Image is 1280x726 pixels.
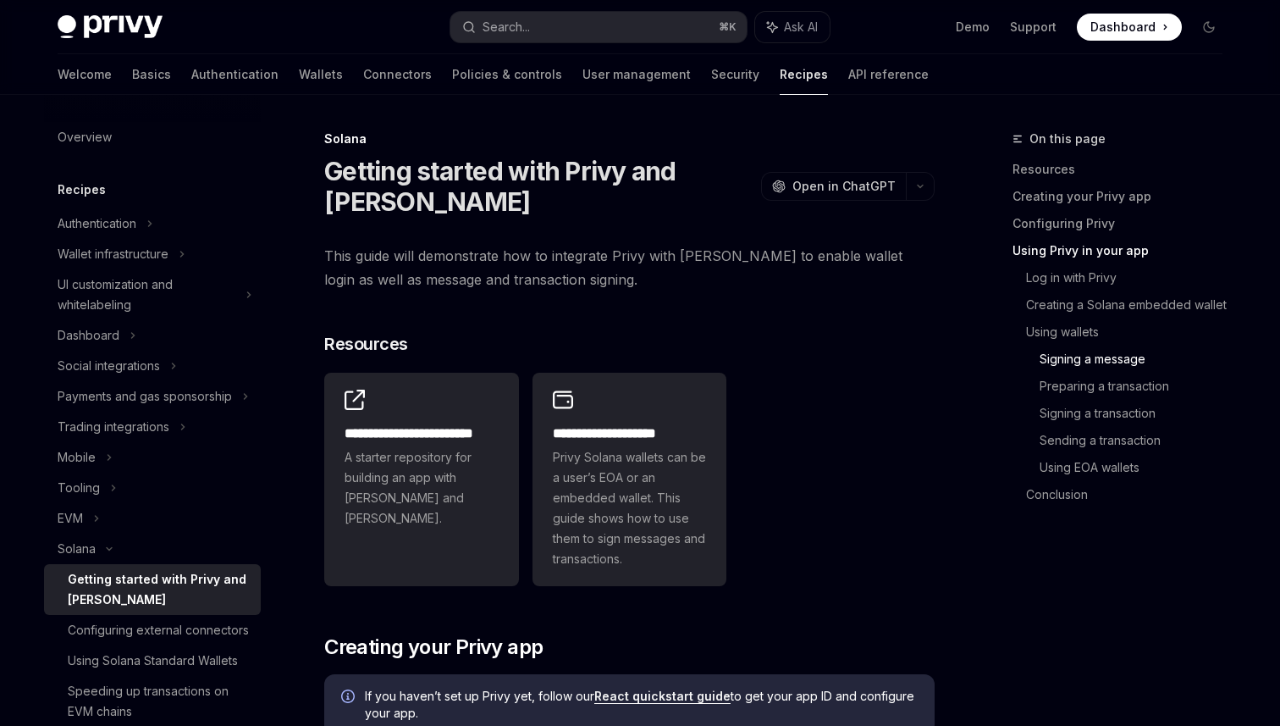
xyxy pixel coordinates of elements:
[58,54,112,95] a: Welcome
[365,688,918,722] span: If you haven’t set up Privy yet, follow our to get your app ID and configure your app.
[1026,481,1236,508] a: Conclusion
[719,20,737,34] span: ⌘ K
[1040,373,1236,400] a: Preparing a transaction
[1029,129,1106,149] span: On this page
[58,325,119,346] div: Dashboard
[58,539,96,559] div: Solana
[784,19,818,36] span: Ask AI
[1026,291,1236,319] a: Creating a Solana embedded wallet
[58,127,112,147] div: Overview
[58,447,96,468] div: Mobile
[1012,183,1236,210] a: Creating your Privy app
[58,244,168,264] div: Wallet infrastructure
[363,54,432,95] a: Connectors
[1195,14,1222,41] button: Toggle dark mode
[1090,19,1156,36] span: Dashboard
[1010,19,1057,36] a: Support
[324,156,754,217] h1: Getting started with Privy and [PERSON_NAME]
[755,12,830,42] button: Ask AI
[58,180,106,200] h5: Recipes
[452,54,562,95] a: Policies & controls
[191,54,279,95] a: Authentication
[345,447,499,529] span: A starter repository for building an app with [PERSON_NAME] and [PERSON_NAME].
[44,615,261,646] a: Configuring external connectors
[324,634,543,661] span: Creating your Privy app
[792,178,896,195] span: Open in ChatGPT
[58,356,160,376] div: Social integrations
[594,689,731,704] a: React quickstart guide
[58,478,100,498] div: Tooling
[780,54,828,95] a: Recipes
[848,54,929,95] a: API reference
[1026,319,1236,346] a: Using wallets
[324,244,935,291] span: This guide will demonstrate how to integrate Privy with [PERSON_NAME] to enable wallet login as w...
[68,651,238,671] div: Using Solana Standard Wallets
[1012,156,1236,183] a: Resources
[44,646,261,676] a: Using Solana Standard Wallets
[553,447,707,569] span: Privy Solana wallets can be a user’s EOA or an embedded wallet. This guide shows how to use them ...
[68,569,251,610] div: Getting started with Privy and [PERSON_NAME]
[582,54,691,95] a: User management
[956,19,990,36] a: Demo
[68,620,249,640] div: Configuring external connectors
[341,690,358,707] svg: Info
[1012,237,1236,264] a: Using Privy in your app
[299,54,343,95] a: Wallets
[58,15,163,39] img: dark logo
[761,172,906,201] button: Open in ChatGPT
[44,564,261,615] a: Getting started with Privy and [PERSON_NAME]
[324,130,935,147] div: Solana
[324,332,408,356] span: Resources
[1012,210,1236,237] a: Configuring Privy
[1040,346,1236,373] a: Signing a message
[483,17,530,37] div: Search...
[1040,427,1236,454] a: Sending a transaction
[532,373,727,586] a: **** **** **** *****Privy Solana wallets can be a user’s EOA or an embedded wallet. This guide sh...
[1040,454,1236,481] a: Using EOA wallets
[58,213,136,234] div: Authentication
[1026,264,1236,291] a: Log in with Privy
[68,681,251,722] div: Speeding up transactions on EVM chains
[58,417,169,437] div: Trading integrations
[711,54,759,95] a: Security
[450,12,747,42] button: Search...⌘K
[1040,400,1236,427] a: Signing a transaction
[1077,14,1182,41] a: Dashboard
[44,122,261,152] a: Overview
[132,54,171,95] a: Basics
[58,386,232,407] div: Payments and gas sponsorship
[58,274,235,315] div: UI customization and whitelabeling
[58,508,83,529] div: EVM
